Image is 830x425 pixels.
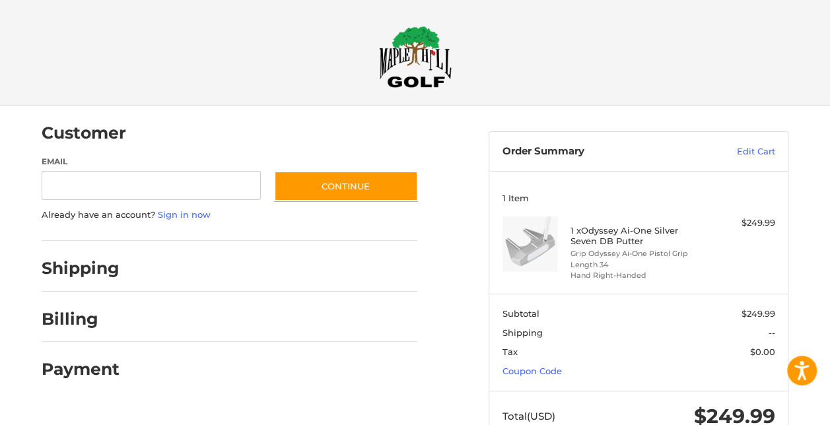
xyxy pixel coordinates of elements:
[571,248,704,259] li: Grip Odyssey Ai-One Pistol Grip
[502,308,539,319] span: Subtotal
[571,225,704,247] h4: 1 x Odyssey Ai-One Silver Seven DB Putter
[502,145,688,158] h3: Order Summary
[42,258,120,278] h2: Shipping
[571,270,704,281] li: Hand Right-Handed
[42,209,417,222] p: Already have an account?
[502,193,775,203] h3: 1 Item
[502,327,543,338] span: Shipping
[379,26,452,88] img: Maple Hill Golf
[769,327,775,338] span: --
[688,145,775,158] a: Edit Cart
[42,156,261,168] label: Email
[42,309,119,329] h2: Billing
[502,366,562,376] a: Coupon Code
[707,216,775,230] div: $249.99
[42,359,120,379] h2: Payment
[274,171,418,201] button: Continue
[42,123,126,143] h2: Customer
[750,346,775,357] span: $0.00
[158,209,211,220] a: Sign in now
[502,346,518,357] span: Tax
[742,308,775,319] span: $249.99
[571,259,704,271] li: Length 34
